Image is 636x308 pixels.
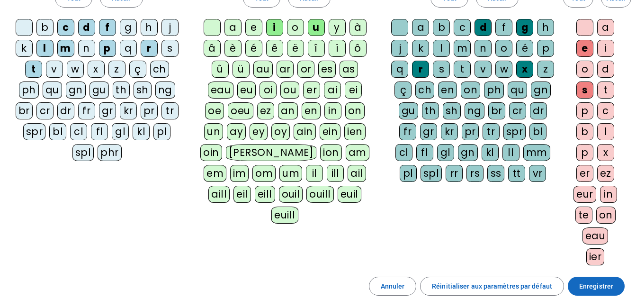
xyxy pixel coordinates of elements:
[462,123,479,140] div: pr
[575,207,592,224] div: te
[150,61,169,78] div: ch
[475,61,492,78] div: v
[266,19,283,36] div: i
[279,186,303,203] div: ouil
[303,82,320,99] div: er
[23,123,46,140] div: spr
[537,40,554,57] div: p
[204,40,221,57] div: â
[421,165,442,182] div: spl
[245,19,262,36] div: e
[253,61,273,78] div: au
[306,186,333,203] div: ouill
[19,82,39,99] div: ph
[399,102,418,119] div: gu
[161,19,179,36] div: j
[475,40,492,57] div: n
[582,227,609,245] div: eau
[308,40,325,57] div: î
[57,40,74,57] div: m
[57,102,74,119] div: dr
[233,61,250,78] div: ü
[120,40,137,57] div: q
[420,123,437,140] div: gr
[67,61,84,78] div: w
[255,186,275,203] div: eill
[278,102,298,119] div: an
[271,123,290,140] div: oy
[516,40,533,57] div: é
[208,186,230,203] div: aill
[576,61,593,78] div: o
[280,82,299,99] div: ou
[212,61,229,78] div: û
[306,165,323,182] div: il
[200,144,222,161] div: oin
[443,102,461,119] div: sh
[487,165,504,182] div: ss
[228,102,253,119] div: oeu
[25,61,42,78] div: t
[437,144,454,161] div: gl
[120,19,137,36] div: g
[465,102,484,119] div: ng
[141,102,158,119] div: pr
[537,19,554,36] div: h
[461,82,480,99] div: on
[99,19,116,36] div: f
[600,186,617,203] div: in
[399,123,416,140] div: fr
[391,61,408,78] div: q
[369,277,417,296] button: Annuler
[400,165,417,182] div: pl
[224,19,242,36] div: a
[120,102,137,119] div: kr
[324,102,341,119] div: in
[412,40,429,57] div: k
[134,82,152,99] div: sh
[324,82,341,99] div: ai
[441,123,458,140] div: kr
[395,144,412,161] div: cl
[318,61,336,78] div: es
[344,123,366,140] div: ien
[57,19,74,36] div: c
[597,165,614,182] div: ez
[537,61,554,78] div: z
[516,61,533,78] div: x
[49,123,66,140] div: bl
[482,144,499,161] div: kl
[454,19,471,36] div: c
[250,123,268,140] div: ey
[340,61,358,78] div: as
[230,165,249,182] div: im
[416,144,433,161] div: fl
[237,82,256,99] div: eu
[586,248,605,265] div: ier
[458,144,478,161] div: gn
[597,144,614,161] div: x
[597,61,614,78] div: d
[576,144,593,161] div: p
[66,82,86,99] div: gn
[438,82,457,99] div: en
[576,102,593,119] div: p
[287,19,304,36] div: o
[133,123,150,140] div: kl
[279,165,302,182] div: um
[454,61,471,78] div: t
[78,102,95,119] div: fr
[597,102,614,119] div: c
[141,19,158,36] div: h
[78,19,95,36] div: d
[266,40,283,57] div: ê
[508,165,525,182] div: tt
[509,102,526,119] div: cr
[573,186,596,203] div: eur
[204,123,223,140] div: un
[576,165,593,182] div: er
[529,123,546,140] div: bl
[153,123,170,140] div: pl
[531,82,551,99] div: gn
[141,40,158,57] div: r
